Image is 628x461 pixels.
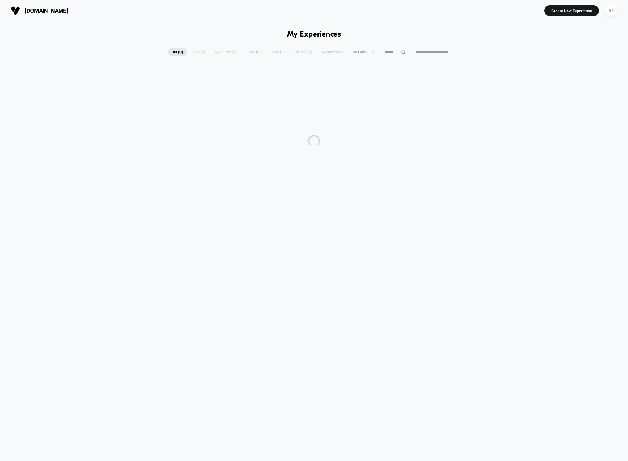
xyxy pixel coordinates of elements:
button: BS [604,5,619,17]
span: [DOMAIN_NAME] [24,8,68,14]
button: [DOMAIN_NAME] [9,6,70,15]
img: Visually logo [11,6,20,15]
h1: My Experiences [287,30,341,39]
div: BS [605,5,617,17]
span: By Label [353,50,367,54]
button: Create New Experience [544,5,599,16]
span: All ( 0 ) [168,48,187,56]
